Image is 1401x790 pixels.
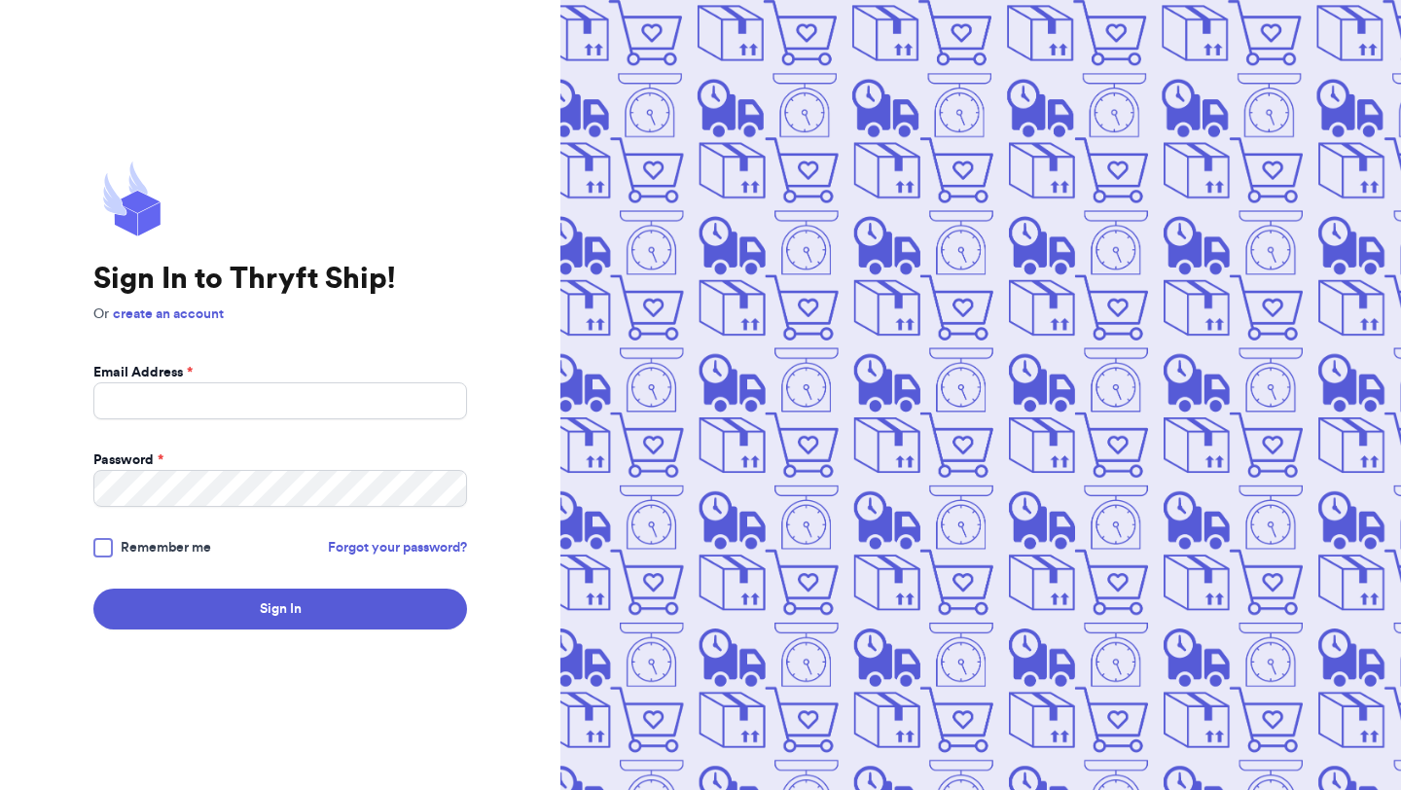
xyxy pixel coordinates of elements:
[328,538,467,557] a: Forgot your password?
[93,450,163,470] label: Password
[93,262,467,297] h1: Sign In to Thryft Ship!
[93,305,467,324] p: Or
[121,538,211,557] span: Remember me
[93,589,467,629] button: Sign In
[113,307,224,321] a: create an account
[93,363,193,382] label: Email Address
